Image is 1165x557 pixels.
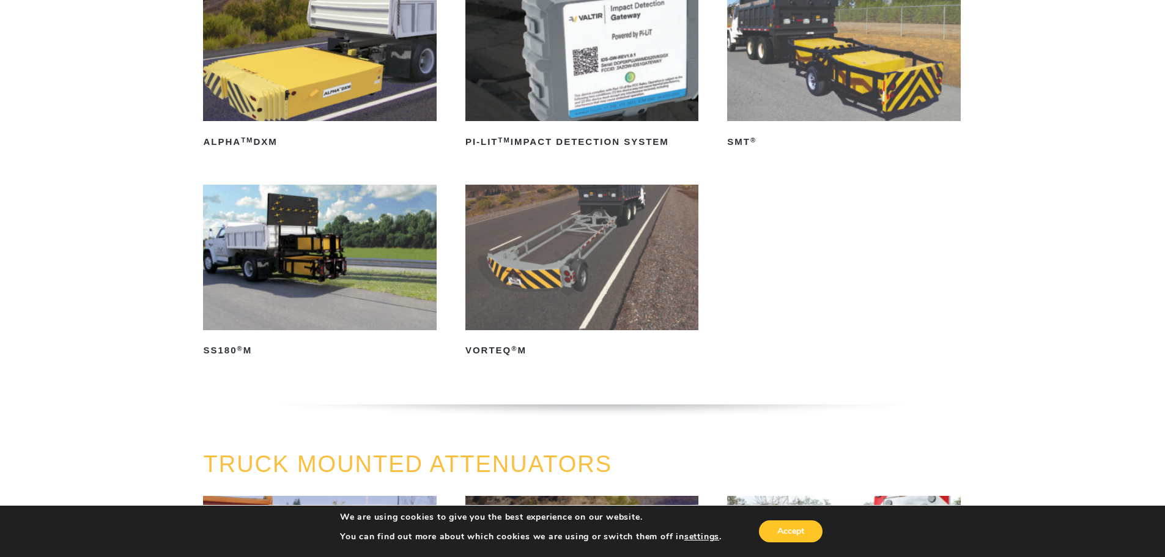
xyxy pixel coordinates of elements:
h2: PI-LIT Impact Detection System [465,132,698,152]
a: SS180®M [203,185,436,361]
h2: SMT [727,132,960,152]
a: TRUCK MOUNTED ATTENUATORS [203,451,612,477]
h2: VORTEQ M [465,341,698,361]
sup: ® [750,136,756,144]
p: You can find out more about which cookies we are using or switch them off in . [340,531,722,542]
button: Accept [759,520,823,542]
sup: TM [498,136,511,144]
button: settings [684,531,719,542]
p: We are using cookies to give you the best experience on our website. [340,512,722,523]
sup: ® [237,345,243,352]
h2: SS180 M [203,341,436,361]
sup: TM [241,136,253,144]
a: VORTEQ®M [465,185,698,361]
h2: ALPHA DXM [203,132,436,152]
sup: ® [511,345,517,352]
